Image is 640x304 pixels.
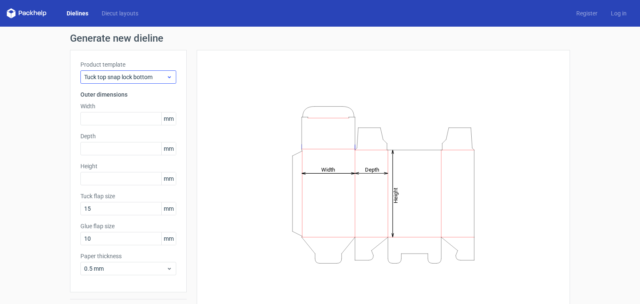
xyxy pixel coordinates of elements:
[80,90,176,99] h3: Outer dimensions
[84,264,166,273] span: 0.5 mm
[80,252,176,260] label: Paper thickness
[604,9,633,17] a: Log in
[161,202,176,215] span: mm
[570,9,604,17] a: Register
[321,166,335,172] tspan: Width
[161,112,176,125] span: mm
[95,9,145,17] a: Diecut layouts
[161,232,176,245] span: mm
[80,162,176,170] label: Height
[80,102,176,110] label: Width
[161,142,176,155] span: mm
[70,33,570,43] h1: Generate new dieline
[80,222,176,230] label: Glue flap size
[60,9,95,17] a: Dielines
[80,132,176,140] label: Depth
[161,172,176,185] span: mm
[392,187,399,203] tspan: Height
[365,166,379,172] tspan: Depth
[80,60,176,69] label: Product template
[84,73,166,81] span: Tuck top snap lock bottom
[80,192,176,200] label: Tuck flap size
